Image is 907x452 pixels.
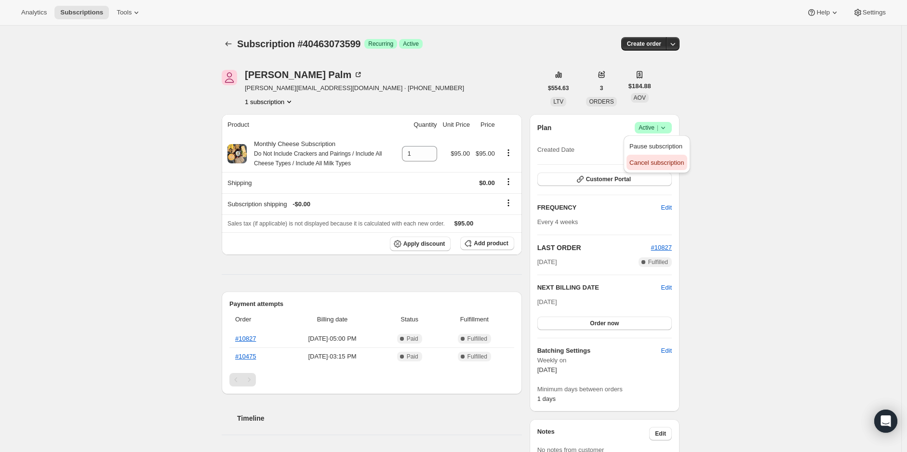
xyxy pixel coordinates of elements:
[537,145,574,155] span: Created Date
[222,70,237,85] span: Janice Palm
[15,6,53,19] button: Analytics
[661,283,672,292] button: Edit
[235,353,256,360] a: #10475
[629,143,682,150] span: Pause subscription
[467,335,487,343] span: Fulfilled
[874,410,897,433] div: Open Intercom Messenger
[245,70,363,80] div: [PERSON_NAME] Palm
[473,114,498,135] th: Price
[589,98,614,105] span: ORDERS
[537,356,672,365] span: Weekly on
[229,309,283,330] th: Order
[479,179,495,186] span: $0.00
[368,40,393,48] span: Recurring
[537,257,557,267] span: [DATE]
[537,243,651,253] h2: LAST ORDER
[399,114,440,135] th: Quantity
[237,413,522,423] h2: Timeline
[655,430,666,438] span: Edit
[537,123,552,133] h2: Plan
[627,40,661,48] span: Create order
[117,9,132,16] span: Tools
[474,239,508,247] span: Add product
[222,114,399,135] th: Product
[600,84,603,92] span: 3
[537,173,672,186] button: Customer Portal
[403,40,419,48] span: Active
[407,335,418,343] span: Paid
[537,385,672,394] span: Minimum days between orders
[247,139,396,168] div: Monthly Cheese Subscription
[542,81,574,95] button: $554.63
[245,83,464,93] span: [PERSON_NAME][EMAIL_ADDRESS][DOMAIN_NAME] · [PHONE_NUMBER]
[655,200,678,215] button: Edit
[501,176,516,187] button: Shipping actions
[548,84,569,92] span: $554.63
[407,353,418,360] span: Paid
[454,220,474,227] span: $95.00
[657,124,658,132] span: |
[537,298,557,306] span: [DATE]
[590,319,619,327] span: Order now
[816,9,829,16] span: Help
[594,81,609,95] button: 3
[537,283,661,292] h2: NEXT BILLING DATE
[621,37,667,51] button: Create order
[403,240,445,248] span: Apply discount
[537,346,661,356] h6: Batching Settings
[229,373,514,386] nav: Pagination
[286,352,379,361] span: [DATE] · 03:15 PM
[385,315,435,324] span: Status
[235,335,256,342] a: #10827
[634,94,646,101] span: AOV
[440,114,473,135] th: Unit Price
[501,147,516,158] button: Product actions
[245,97,294,106] button: Product actions
[237,39,360,49] span: Subscription #40463073599
[21,9,47,16] span: Analytics
[537,366,557,373] span: [DATE]
[286,334,379,344] span: [DATE] · 05:00 PM
[639,123,668,133] span: Active
[222,172,399,193] th: Shipping
[537,203,661,213] h2: FREQUENCY
[553,98,563,105] span: LTV
[451,150,470,157] span: $95.00
[648,258,668,266] span: Fulfilled
[54,6,109,19] button: Subscriptions
[801,6,845,19] button: Help
[227,144,247,163] img: product img
[537,427,650,440] h3: Notes
[651,244,672,251] a: #10827
[537,317,672,330] button: Order now
[628,81,651,91] span: $184.88
[627,155,687,170] button: Cancel subscription
[847,6,892,19] button: Settings
[111,6,147,19] button: Tools
[286,315,379,324] span: Billing date
[863,9,886,16] span: Settings
[629,159,684,166] span: Cancel subscription
[537,218,578,226] span: Every 4 weeks
[537,395,556,402] span: 1 days
[467,353,487,360] span: Fulfilled
[460,237,514,250] button: Add product
[229,299,514,309] h2: Payment attempts
[661,203,672,213] span: Edit
[227,199,495,209] div: Subscription shipping
[227,220,445,227] span: Sales tax (if applicable) is not displayed because it is calculated with each new order.
[661,346,672,356] span: Edit
[651,243,672,253] button: #10827
[627,138,687,154] button: Pause subscription
[222,37,235,51] button: Subscriptions
[440,315,508,324] span: Fulfillment
[476,150,495,157] span: $95.00
[655,343,678,359] button: Edit
[293,199,310,209] span: - $0.00
[649,427,672,440] button: Edit
[254,150,382,167] small: Do Not Include Crackers and Pairings / Include All Cheese Types / Include All Milk Types
[586,175,631,183] span: Customer Portal
[390,237,451,251] button: Apply discount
